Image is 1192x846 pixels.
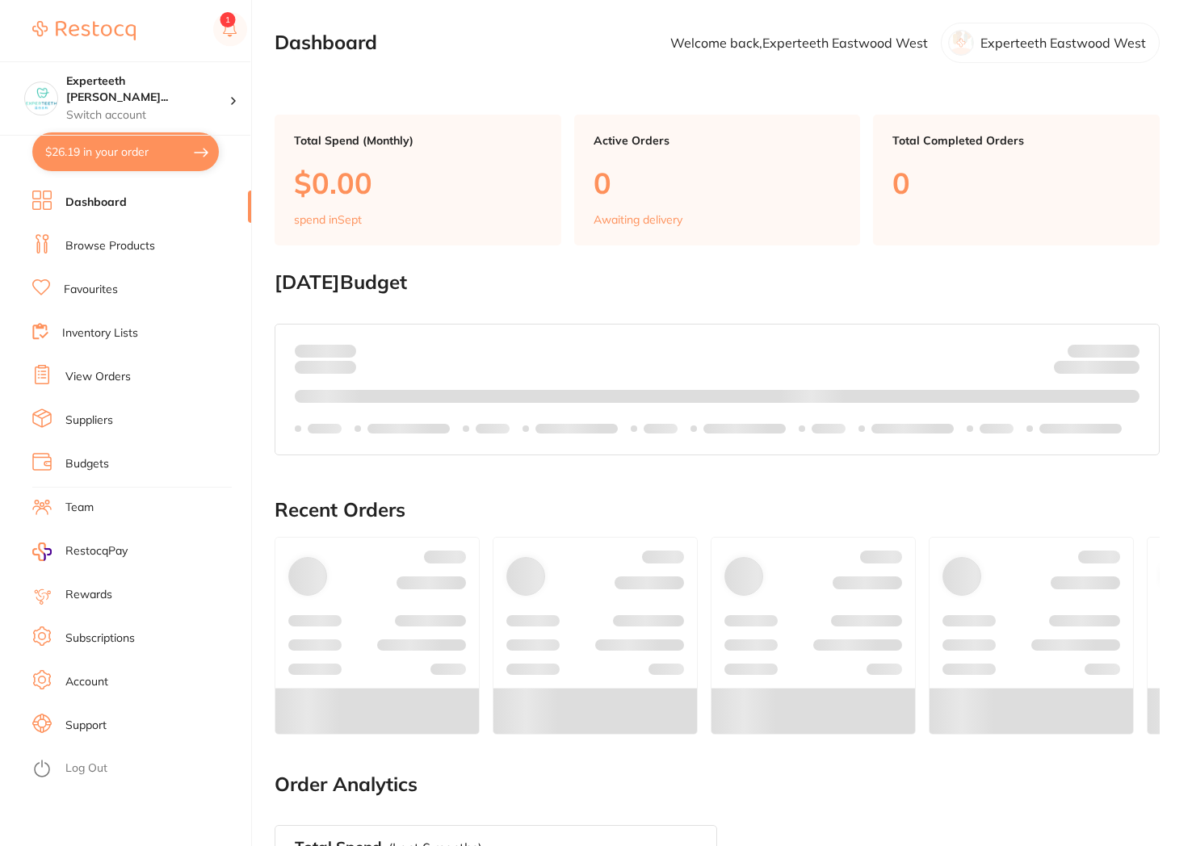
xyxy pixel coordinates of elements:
[873,115,1160,245] a: Total Completed Orders0
[65,718,107,734] a: Support
[275,115,561,245] a: Total Spend (Monthly)$0.00spend inSept
[294,166,542,199] p: $0.00
[32,756,246,782] button: Log Out
[294,213,362,226] p: spend in Sept
[65,369,131,385] a: View Orders
[62,325,138,341] a: Inventory Lists
[594,134,842,147] p: Active Orders
[574,115,861,245] a: Active Orders0Awaiting delivery
[980,36,1146,50] p: Experteeth Eastwood West
[367,422,450,435] p: Labels extended
[65,238,155,254] a: Browse Products
[1111,363,1140,378] strong: $0.00
[275,31,377,54] h2: Dashboard
[328,343,356,358] strong: $0.00
[670,36,928,50] p: Welcome back, Experteeth Eastwood West
[25,82,57,115] img: Experteeth Eastwood West
[65,195,127,211] a: Dashboard
[65,413,113,429] a: Suppliers
[594,166,842,199] p: 0
[871,422,954,435] p: Labels extended
[980,422,1014,435] p: Labels
[275,499,1160,521] h2: Recent Orders
[32,542,128,561] a: RestocqPay
[65,587,112,603] a: Rewards
[66,73,229,105] h4: Experteeth Eastwood West
[32,21,136,40] img: Restocq Logo
[65,760,107,777] a: Log Out
[892,134,1140,147] p: Total Completed Orders
[294,134,542,147] p: Total Spend (Monthly)
[535,422,618,435] p: Labels extended
[295,358,356,377] p: month
[65,543,128,559] span: RestocqPay
[892,166,1140,199] p: 0
[275,271,1160,294] h2: [DATE] Budget
[275,773,1160,796] h2: Order Analytics
[295,344,356,357] p: Spent:
[703,422,786,435] p: Labels extended
[1039,422,1122,435] p: Labels extended
[308,422,342,435] p: Labels
[65,630,135,647] a: Subscriptions
[65,674,108,690] a: Account
[594,213,682,226] p: Awaiting delivery
[1108,343,1140,358] strong: $NaN
[65,456,109,472] a: Budgets
[476,422,510,435] p: Labels
[66,107,229,124] p: Switch account
[65,500,94,516] a: Team
[644,422,678,435] p: Labels
[32,132,219,171] button: $26.19 in your order
[812,422,846,435] p: Labels
[32,542,52,561] img: RestocqPay
[1054,358,1140,377] p: Remaining:
[1068,344,1140,357] p: Budget:
[64,282,118,298] a: Favourites
[32,12,136,49] a: Restocq Logo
